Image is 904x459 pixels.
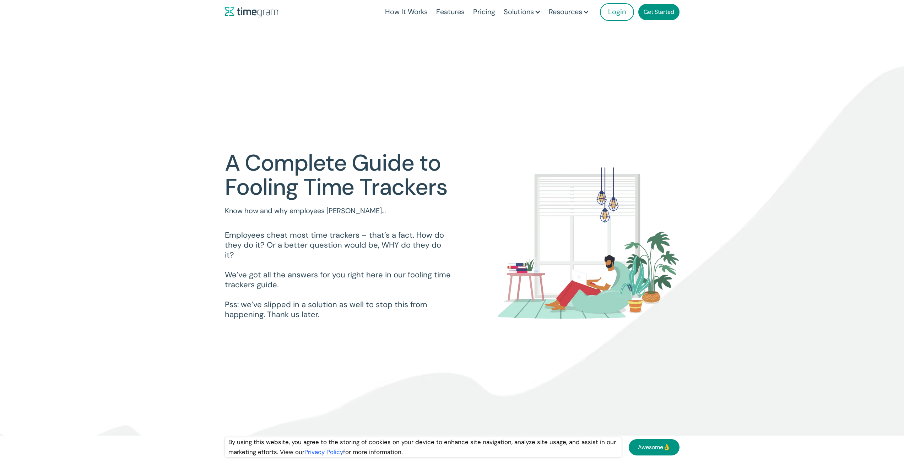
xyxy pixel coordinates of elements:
[629,439,679,455] a: Awesome👌
[225,151,452,199] h1: A Complete Guide to Fooling Time Trackers
[504,7,534,17] div: Solutions
[638,4,680,20] a: Get Started
[600,3,634,21] a: Login
[225,230,452,319] p: Employees cheat most time trackers – that’s a fact. How do they do it? Or a better question would...
[549,7,582,17] div: Resources
[304,448,343,456] a: Privacy Policy
[225,206,452,216] p: Know how and why employees [PERSON_NAME]…
[225,437,622,457] div: By using this website, you agree to the storing of cookies on your device to enhance site navigat...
